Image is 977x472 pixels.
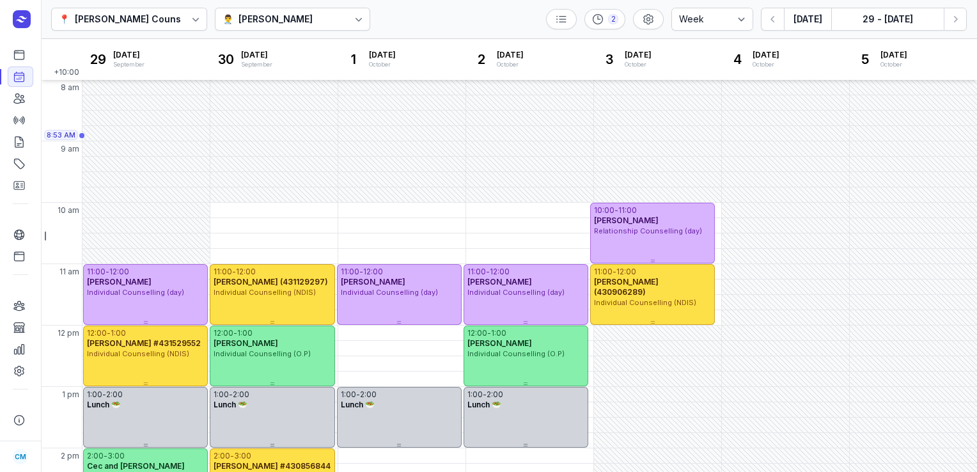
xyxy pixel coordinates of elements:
[87,451,104,461] div: 2:00
[467,328,487,338] div: 12:00
[497,60,524,69] div: October
[214,461,331,471] span: [PERSON_NAME] #430856844
[471,49,492,70] div: 2
[106,389,123,400] div: 2:00
[467,277,532,287] span: [PERSON_NAME]
[467,400,501,409] span: Lunch 🥗
[233,389,249,400] div: 2:00
[497,50,524,60] span: [DATE]
[625,60,652,69] div: October
[363,267,383,277] div: 12:00
[61,83,79,93] span: 8 am
[87,328,107,338] div: 12:00
[214,277,328,287] span: [PERSON_NAME] (431129297)
[113,60,145,69] div: September
[102,389,106,400] div: -
[87,267,106,277] div: 11:00
[59,267,79,277] span: 11 am
[223,12,233,27] div: 👨‍⚕️
[237,328,253,338] div: 1:00
[753,50,779,60] span: [DATE]
[214,338,278,348] span: [PERSON_NAME]
[369,50,396,60] span: [DATE]
[467,288,565,297] span: Individual Counselling (day)
[106,267,109,277] div: -
[214,389,229,400] div: 1:00
[214,288,316,297] span: Individual Counselling (NDIS)
[490,267,510,277] div: 12:00
[87,288,184,297] span: Individual Counselling (day)
[487,328,491,338] div: -
[831,8,944,31] button: 29 - [DATE]
[467,267,486,277] div: 11:00
[491,328,506,338] div: 1:00
[343,49,364,70] div: 1
[241,60,272,69] div: September
[618,205,637,216] div: 11:00
[784,8,831,31] button: [DATE]
[61,144,79,154] span: 9 am
[880,50,907,60] span: [DATE]
[467,349,565,358] span: Individual Counselling (O.P)
[369,60,396,69] div: October
[214,267,232,277] div: 11:00
[75,12,206,27] div: [PERSON_NAME] Counselling
[15,449,26,464] span: CM
[359,267,363,277] div: -
[341,389,356,400] div: 1:00
[483,389,487,400] div: -
[594,267,613,277] div: 11:00
[241,50,272,60] span: [DATE]
[467,338,532,348] span: [PERSON_NAME]
[109,267,129,277] div: 12:00
[214,451,230,461] div: 2:00
[234,451,251,461] div: 3:00
[59,12,70,27] div: 📍
[47,130,75,140] span: 8:53 AM
[87,389,102,400] div: 1:00
[614,205,618,216] div: -
[341,277,405,287] span: [PERSON_NAME]
[113,50,145,60] span: [DATE]
[594,298,696,307] span: Individual Counselling (NDIS)
[594,216,659,225] span: [PERSON_NAME]
[727,49,747,70] div: 4
[215,49,236,70] div: 30
[87,277,152,287] span: [PERSON_NAME]
[214,349,311,358] span: Individual Counselling (O.P)
[88,49,108,70] div: 29
[61,451,79,461] span: 2 pm
[232,267,236,277] div: -
[360,389,377,400] div: 2:00
[467,389,483,400] div: 1:00
[341,267,359,277] div: 11:00
[616,267,636,277] div: 12:00
[238,12,313,27] div: [PERSON_NAME]
[58,328,79,338] span: 12 pm
[753,60,779,69] div: October
[58,205,79,216] span: 10 am
[87,338,201,348] span: [PERSON_NAME] #431529552
[87,349,189,358] span: Individual Counselling (NDIS)
[594,205,614,216] div: 10:00
[236,267,256,277] div: 12:00
[341,400,375,409] span: Lunch 🥗
[625,50,652,60] span: [DATE]
[356,389,360,400] div: -
[594,226,702,235] span: Relationship Counselling (day)
[229,389,233,400] div: -
[341,288,438,297] span: Individual Counselling (day)
[599,49,620,70] div: 3
[230,451,234,461] div: -
[107,451,125,461] div: 3:00
[111,328,126,338] div: 1:00
[486,267,490,277] div: -
[54,67,82,80] span: +10:00
[233,328,237,338] div: -
[880,60,907,69] div: October
[487,389,503,400] div: 2:00
[855,49,875,70] div: 5
[104,451,107,461] div: -
[62,389,79,400] span: 1 pm
[214,400,247,409] span: Lunch 🥗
